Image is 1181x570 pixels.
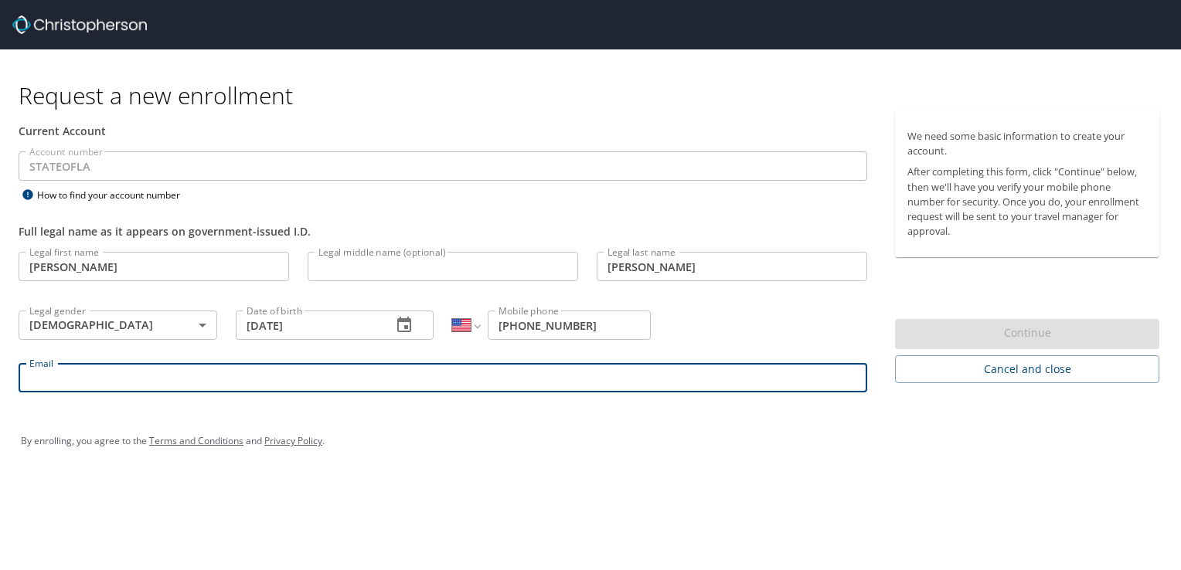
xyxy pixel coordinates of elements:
[19,123,867,139] div: Current Account
[19,185,212,205] div: How to find your account number
[264,434,322,447] a: Privacy Policy
[907,360,1147,379] span: Cancel and close
[19,310,217,340] div: [DEMOGRAPHIC_DATA]
[149,434,243,447] a: Terms and Conditions
[236,310,380,340] input: MM/DD/YYYY
[19,223,867,239] div: Full legal name as it appears on government-issued I.D.
[907,129,1147,158] p: We need some basic information to create your account.
[12,15,147,34] img: cbt logo
[488,310,651,340] input: Enter phone number
[895,355,1159,384] button: Cancel and close
[21,422,1160,460] div: By enrolling, you agree to the and .
[907,165,1147,239] p: After completing this form, click "Continue" below, then we'll have you verify your mobile phone ...
[19,80,1172,110] h1: Request a new enrollment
